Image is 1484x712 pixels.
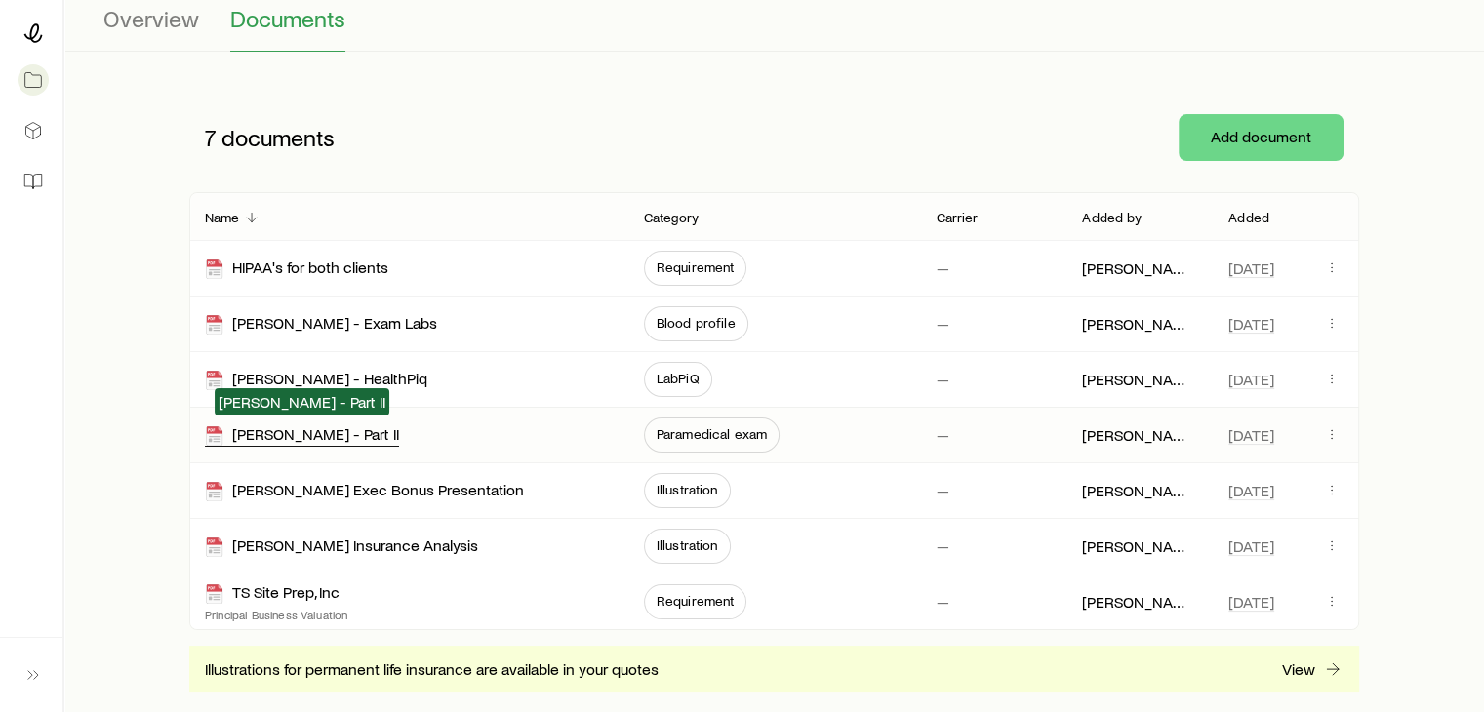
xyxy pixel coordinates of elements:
[205,480,524,502] div: [PERSON_NAME] Exec Bonus Presentation
[936,592,948,612] p: —
[936,258,948,278] p: —
[205,124,216,151] span: 7
[1228,592,1274,612] span: [DATE]
[657,371,700,386] span: LabPiQ
[936,536,948,556] p: —
[1281,658,1344,681] a: View
[1228,536,1274,556] span: [DATE]
[1228,481,1274,500] span: [DATE]
[205,257,388,280] div: HIPAA's for both clients
[657,593,735,609] span: Requirement
[657,259,735,275] span: Requirement
[230,5,345,32] span: Documents
[1082,481,1197,500] p: [PERSON_NAME]
[936,425,948,445] p: —
[221,124,335,151] span: documents
[1082,314,1197,334] p: [PERSON_NAME]
[205,582,340,605] div: TS Site Prep, Inc
[1228,425,1274,445] span: [DATE]
[205,313,437,336] div: [PERSON_NAME] - Exam Labs
[1082,210,1141,225] p: Added by
[1082,425,1197,445] p: [PERSON_NAME]
[205,210,240,225] p: Name
[657,315,736,331] span: Blood profile
[1082,370,1197,389] p: [PERSON_NAME]
[1228,370,1274,389] span: [DATE]
[657,537,718,553] span: Illustration
[1282,659,1315,679] p: View
[1228,210,1269,225] p: Added
[936,314,948,334] p: —
[205,535,478,558] div: [PERSON_NAME] Insurance Analysis
[657,426,768,442] span: Paramedical exam
[1082,258,1197,278] p: [PERSON_NAME]
[205,607,347,622] p: Principal Business Valuation
[936,481,948,500] p: —
[657,482,718,497] span: Illustration
[205,424,399,447] div: [PERSON_NAME] - Part II
[1082,536,1197,556] p: [PERSON_NAME]
[1228,258,1274,278] span: [DATE]
[103,5,199,32] span: Overview
[1228,314,1274,334] span: [DATE]
[936,210,978,225] p: Carrier
[103,5,1445,52] div: Case details tabs
[1082,592,1197,612] p: [PERSON_NAME]
[205,659,659,679] span: Illustrations for permanent life insurance are available in your quotes
[936,370,948,389] p: —
[644,210,699,225] p: Category
[1179,114,1344,161] button: Add document
[205,369,427,391] div: [PERSON_NAME] - HealthPiq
